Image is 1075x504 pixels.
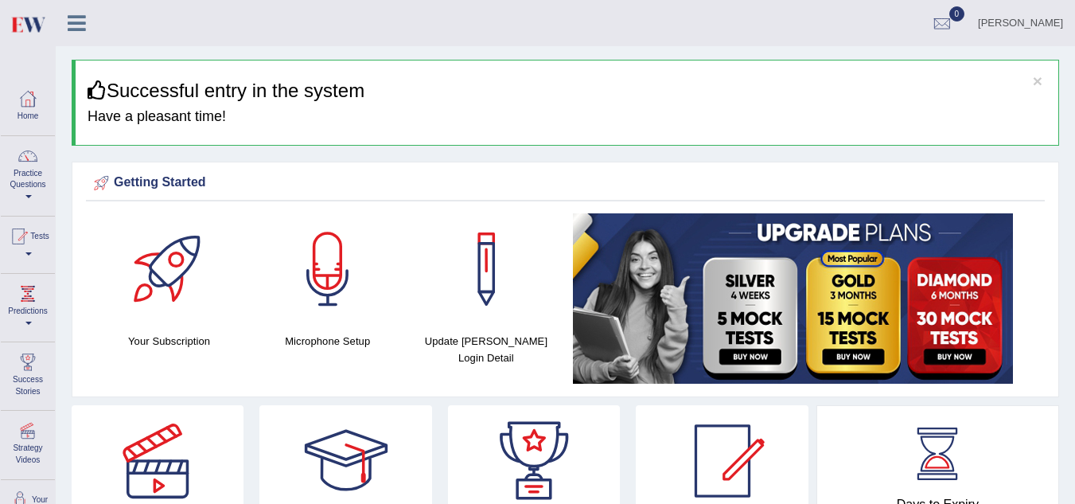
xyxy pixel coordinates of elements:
[98,333,240,350] h4: Your Subscription
[1,79,55,131] a: Home
[573,213,1013,384] img: small5.jpg
[90,171,1041,195] div: Getting Started
[949,6,965,21] span: 0
[88,80,1046,101] h3: Successful entry in the system
[1,136,55,211] a: Practice Questions
[1,342,55,405] a: Success Stories
[256,333,399,350] h4: Microphone Setup
[1033,72,1042,89] button: ×
[1,274,55,337] a: Predictions
[1,411,55,474] a: Strategy Videos
[88,109,1046,125] h4: Have a pleasant time!
[415,333,557,366] h4: Update [PERSON_NAME] Login Detail
[1,217,55,268] a: Tests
